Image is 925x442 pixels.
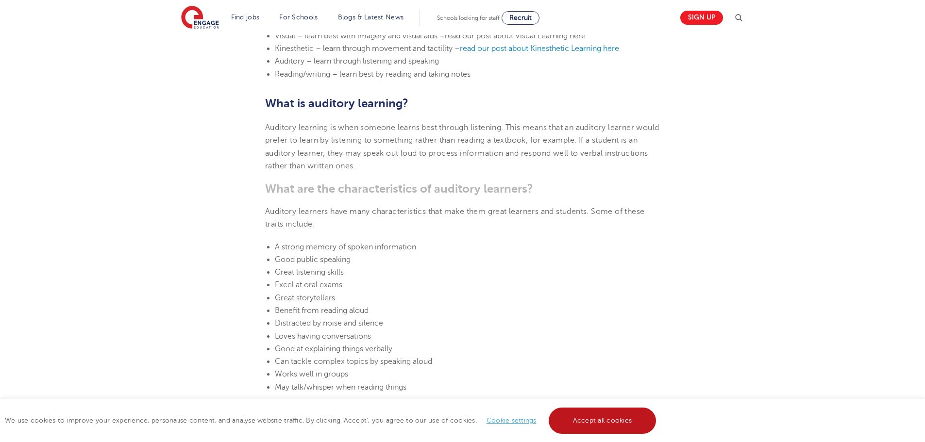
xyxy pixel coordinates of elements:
span: Auditory learning is when someone learns best through listening. This means that an auditory lear... [265,123,659,170]
span: Works well in groups [275,370,348,378]
span: Recruit [509,14,532,21]
span: Visual – learn best with imagery and visual aids – [275,32,445,40]
a: For Schools [279,14,318,21]
span: Auditory – learn through listening and speaking [275,57,439,65]
span: Can tackle complex topics by speaking aloud [275,357,432,366]
span: Kinesthetic – learn through movement and tactility – [275,44,460,53]
a: Blogs & Latest News [338,14,404,21]
a: Find jobs [231,14,260,21]
span: Reading/writing – learn best by reading and taking notes [275,70,471,79]
span: Great storytellers [275,294,335,302]
span: We use cookies to improve your experience, personalise content, and analyse website traffic. By c... [5,417,658,424]
span: Auditory learners have many characteristics that make them great learners and students. Some of t... [265,207,644,229]
a: read our post about Kinesthetic Learning here [460,44,619,53]
span: read our post about Visual Learning here [445,32,586,40]
span: Good at explaining things verbally [275,344,392,353]
a: Sign up [680,11,723,25]
a: Recruit [502,11,539,25]
span: Schools looking for staff [437,15,500,21]
span: May talk/whisper when reading things [275,383,406,392]
span: Good public speaking [275,255,351,264]
b: What are the characteristics of auditory learners? [265,182,533,196]
span: Benefit from reading aloud [275,306,369,315]
a: Accept all cookies [549,408,656,434]
span: Distracted by noise and silence [275,319,383,327]
span: Loves having conversations [275,332,371,341]
span: Great listening skills [275,268,344,277]
b: What is auditory learning? [265,97,408,110]
span: A strong memory of spoken information [275,243,416,251]
img: Engage Education [181,6,219,30]
a: Cookie settings [487,417,537,424]
span: Excel at oral exams [275,280,342,289]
